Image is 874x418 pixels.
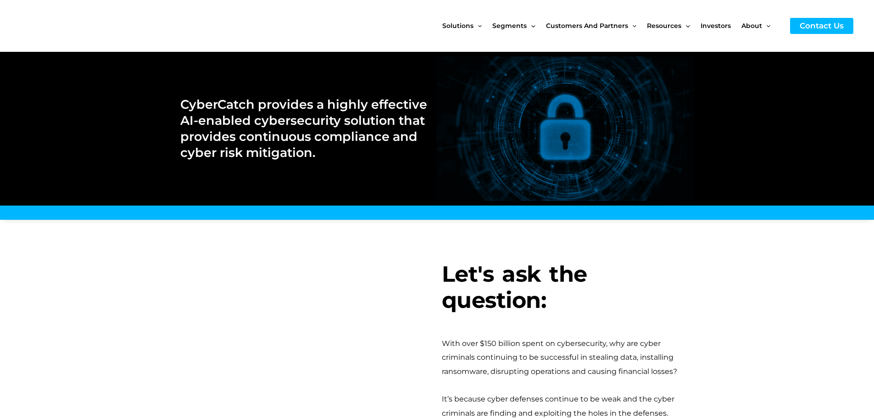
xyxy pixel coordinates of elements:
h3: Let's ask the question: [442,261,694,314]
nav: Site Navigation: New Main Menu [442,6,781,45]
span: Resources [647,6,681,45]
a: Contact Us [790,18,853,34]
img: CyberCatch [16,7,126,45]
span: Menu Toggle [762,6,770,45]
h2: CyberCatch provides a highly effective AI-enabled cybersecurity solution that provides continuous... [180,96,428,161]
div: With over $150 billion spent on cybersecurity, why are cyber criminals continuing to be successfu... [442,337,694,379]
span: Menu Toggle [473,6,482,45]
span: Menu Toggle [628,6,636,45]
span: About [741,6,762,45]
span: Solutions [442,6,473,45]
a: Investors [701,6,741,45]
span: Menu Toggle [681,6,690,45]
span: Customers and Partners [546,6,628,45]
span: Segments [492,6,527,45]
span: Menu Toggle [527,6,535,45]
span: Investors [701,6,731,45]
